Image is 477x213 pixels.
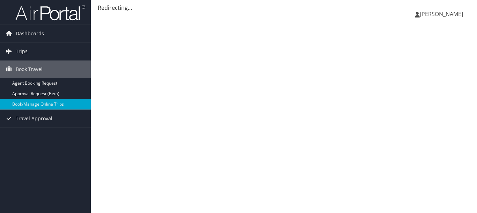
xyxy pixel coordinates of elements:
a: [PERSON_NAME] [415,3,470,24]
span: Book Travel [16,61,43,78]
span: Trips [16,43,28,60]
span: [PERSON_NAME] [420,10,463,18]
span: Dashboards [16,25,44,42]
span: Travel Approval [16,110,52,127]
div: Redirecting... [98,3,470,12]
img: airportal-logo.png [15,5,85,21]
